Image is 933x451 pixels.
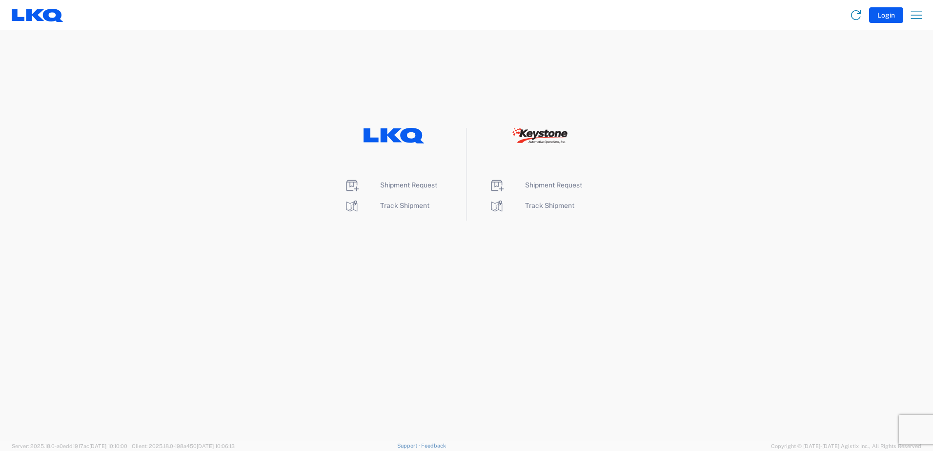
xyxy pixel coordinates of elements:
span: [DATE] 10:10:00 [89,443,127,449]
button: Login [869,7,903,23]
span: Client: 2025.18.0-198a450 [132,443,235,449]
a: Track Shipment [489,202,574,209]
span: Track Shipment [380,202,429,209]
a: Shipment Request [489,181,582,189]
a: Shipment Request [344,181,437,189]
span: Shipment Request [525,181,582,189]
span: Track Shipment [525,202,574,209]
span: [DATE] 10:06:13 [197,443,235,449]
span: Copyright © [DATE]-[DATE] Agistix Inc., All Rights Reserved [771,442,921,451]
span: Shipment Request [380,181,437,189]
span: Server: 2025.18.0-a0edd1917ac [12,443,127,449]
a: Track Shipment [344,202,429,209]
a: Support [397,443,422,449]
a: Feedback [421,443,446,449]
